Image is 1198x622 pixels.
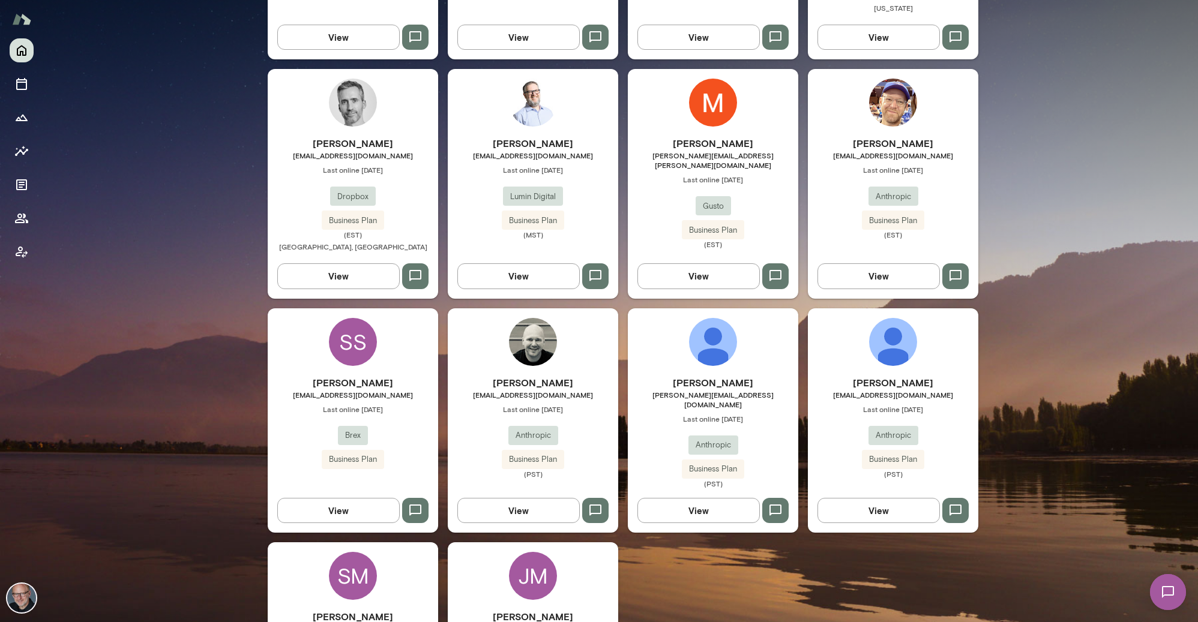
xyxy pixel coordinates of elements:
span: Last online [DATE] [628,175,798,184]
span: (MST) [448,230,618,239]
button: View [277,25,400,50]
span: (PST) [448,469,618,479]
span: [EMAIL_ADDRESS][DOMAIN_NAME] [268,390,438,399]
span: (EST) [808,230,978,239]
h6: [PERSON_NAME] [808,375,978,390]
span: [PERSON_NAME][EMAIL_ADDRESS][DOMAIN_NAME] [628,390,798,409]
button: Insights [10,139,34,163]
span: Business Plan [862,453,924,465]
button: Documents [10,173,34,197]
span: (PST) [628,479,798,488]
span: Business Plan [322,215,384,227]
span: [PERSON_NAME][EMAIL_ADDRESS][PERSON_NAME][DOMAIN_NAME] [628,151,798,170]
span: Anthropic [868,429,918,441]
span: [EMAIL_ADDRESS][DOMAIN_NAME] [808,390,978,399]
span: Business Plan [322,453,384,465]
span: Business Plan [502,215,564,227]
button: View [817,25,940,50]
button: View [817,263,940,289]
h6: [PERSON_NAME] [448,375,618,390]
span: Last online [DATE] [448,165,618,175]
button: Members [10,206,34,230]
img: Mike Hardy [689,79,737,127]
button: View [457,498,580,523]
span: Lumin Digital [503,191,563,203]
span: (PST) [808,469,978,479]
span: Business Plan [862,215,924,227]
span: Anthropic [868,191,918,203]
button: View [637,263,760,289]
button: View [457,263,580,289]
span: Business Plan [502,453,564,465]
span: Last online [DATE] [448,404,618,414]
span: [US_STATE] [874,4,913,12]
span: Last online [DATE] [268,165,438,175]
span: [EMAIL_ADDRESS][DOMAIN_NAME] [448,151,618,160]
span: [GEOGRAPHIC_DATA], [GEOGRAPHIC_DATA] [279,242,427,251]
img: Mike West [509,79,557,127]
span: (EST) [268,230,438,239]
img: Rob Hester [869,79,917,127]
button: View [637,498,760,523]
span: Last online [DATE] [268,404,438,414]
button: Sessions [10,72,34,96]
div: SM [329,552,377,600]
span: Gusto [696,200,731,212]
img: Francesco Mosconi [869,318,917,366]
button: Home [10,38,34,62]
button: View [277,263,400,289]
h6: [PERSON_NAME] [808,136,978,151]
h6: [PERSON_NAME] [448,136,618,151]
span: Last online [DATE] [808,404,978,414]
img: Nick Gould [7,584,36,612]
span: Dropbox [330,191,376,203]
span: [EMAIL_ADDRESS][DOMAIN_NAME] [808,151,978,160]
div: SS [329,318,377,366]
img: Ryan Bergauer [509,318,557,366]
h6: [PERSON_NAME] [268,375,438,390]
span: Anthropic [508,429,558,441]
img: Michael Sellitto [689,318,737,366]
span: Business Plan [682,463,744,475]
h6: [PERSON_NAME] [268,136,438,151]
img: George Baier IV [329,79,377,127]
span: (EST) [628,239,798,249]
button: View [817,498,940,523]
button: View [277,498,400,523]
span: Brex [338,429,368,441]
button: Growth Plan [10,106,34,130]
img: Mento [12,8,31,31]
button: View [637,25,760,50]
span: Last online [DATE] [808,165,978,175]
span: Business Plan [682,224,744,236]
span: Anthropic [688,439,738,451]
button: Client app [10,240,34,264]
span: [EMAIL_ADDRESS][DOMAIN_NAME] [268,151,438,160]
div: JM [509,552,557,600]
span: [EMAIL_ADDRESS][DOMAIN_NAME] [448,390,618,399]
h6: [PERSON_NAME] [628,136,798,151]
button: View [457,25,580,50]
span: Last online [DATE] [628,414,798,423]
h6: [PERSON_NAME] [628,375,798,390]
